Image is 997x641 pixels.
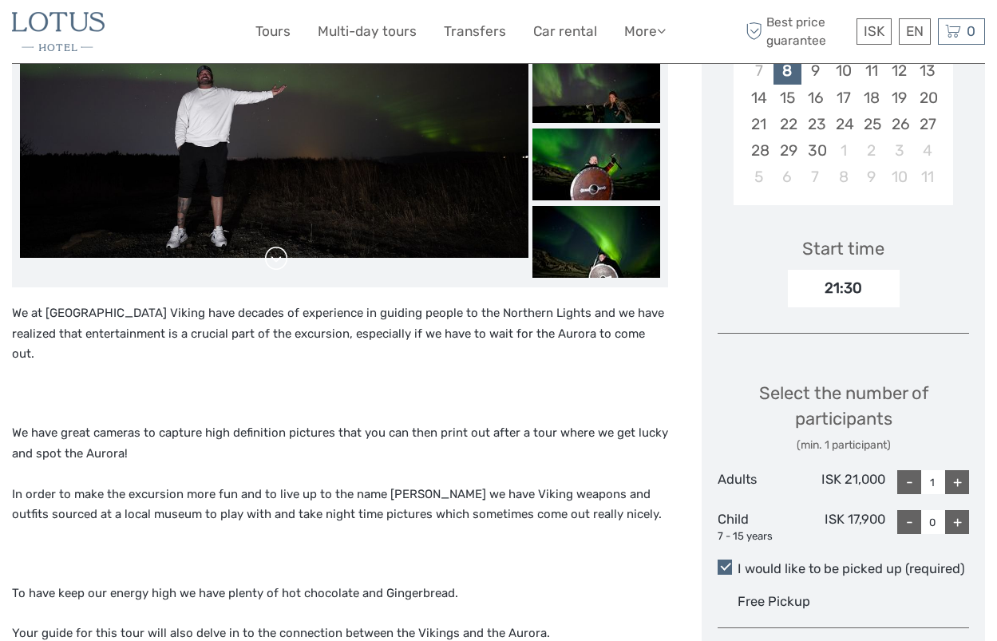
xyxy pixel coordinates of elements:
div: Not available Friday, October 10th, 2025 [885,164,913,190]
div: Not available Friday, September 19th, 2025 [885,85,913,111]
span: Best price guarantee [742,14,853,49]
div: Not available Sunday, October 5th, 2025 [745,164,773,190]
div: Not available Wednesday, October 1st, 2025 [829,137,857,164]
a: Multi-day tours [318,20,417,43]
a: More [624,20,666,43]
div: Not available Saturday, October 11th, 2025 [913,164,941,190]
div: Not available Monday, September 8th, 2025 [773,57,801,84]
div: Not available Wednesday, September 24th, 2025 [829,111,857,137]
div: Not available Saturday, September 13th, 2025 [913,57,941,84]
img: a4d0066975dd4045a255fbcefd3c1fde_slider_thumbnail.jpeg [532,129,660,200]
div: Not available Tuesday, September 23rd, 2025 [801,111,829,137]
div: Not available Tuesday, September 30th, 2025 [801,137,829,164]
a: Transfers [444,20,506,43]
button: Open LiveChat chat widget [184,25,203,44]
div: Select the number of participants [718,381,969,453]
span: ISK [864,23,884,39]
p: We're away right now. Please check back later! [22,28,180,41]
div: Not available Friday, September 26th, 2025 [885,111,913,137]
div: 7 - 15 years [718,529,801,544]
div: Not available Monday, September 15th, 2025 [773,85,801,111]
div: Not available Saturday, September 20th, 2025 [913,85,941,111]
p: To have keep our energy high we have plenty of hot chocolate and Gingerbread. [12,584,668,604]
div: Not available Tuesday, September 16th, 2025 [801,85,829,111]
img: 4c2a12dd10514290a472e3115f186638_slider_thumbnail.jpeg [532,206,660,278]
div: Adults [718,470,801,494]
div: Not available Tuesday, October 7th, 2025 [801,164,829,190]
span: Free Pickup [738,594,810,609]
p: We at [GEOGRAPHIC_DATA] Viking have decades of experience in guiding people to the Northern Light... [12,303,668,365]
div: Not available Friday, October 3rd, 2025 [885,137,913,164]
div: - [897,470,921,494]
div: - [897,510,921,534]
div: Not available Monday, October 6th, 2025 [773,164,801,190]
div: Not available Wednesday, September 10th, 2025 [829,57,857,84]
div: Not available Thursday, September 25th, 2025 [857,111,885,137]
div: + [945,510,969,534]
div: ISK 21,000 [801,470,885,494]
span: 0 [964,23,978,39]
label: I would like to be picked up (required) [718,560,969,579]
div: 21:30 [788,270,900,307]
div: EN [899,18,931,45]
div: Start time [802,236,884,261]
div: Not available Monday, September 29th, 2025 [773,137,801,164]
div: + [945,470,969,494]
div: Not available Friday, September 12th, 2025 [885,57,913,84]
a: Car rental [533,20,597,43]
div: Not available Sunday, September 28th, 2025 [745,137,773,164]
div: (min. 1 participant) [718,437,969,453]
div: Not available Wednesday, September 17th, 2025 [829,85,857,111]
div: Not available Tuesday, September 9th, 2025 [801,57,829,84]
div: Not available Thursday, October 2nd, 2025 [857,137,885,164]
img: 40-5dc62ba0-bbfb-450f-bd65-f0e2175b1aef_logo_small.jpg [12,12,105,51]
div: Not available Sunday, September 21st, 2025 [745,111,773,137]
div: Not available Thursday, September 11th, 2025 [857,57,885,84]
div: Not available Saturday, September 27th, 2025 [913,111,941,137]
div: Not available Sunday, September 14th, 2025 [745,85,773,111]
div: Not available Thursday, September 18th, 2025 [857,85,885,111]
img: f15b170ff1c342e1924ed0d6ea4e2bc4_slider_thumbnail.jpeg [532,51,660,123]
div: Not available Thursday, October 9th, 2025 [857,164,885,190]
div: Not available Saturday, October 4th, 2025 [913,137,941,164]
div: Child [718,510,801,544]
div: ISK 17,900 [801,510,885,544]
div: Not available Monday, September 22nd, 2025 [773,111,801,137]
p: We have great cameras to capture high definition pictures that you can then print out after a tou... [12,423,668,525]
div: Not available Sunday, September 7th, 2025 [745,57,773,84]
div: month 2025-09 [738,31,948,190]
div: Not available Wednesday, October 8th, 2025 [829,164,857,190]
a: Tours [255,20,291,43]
